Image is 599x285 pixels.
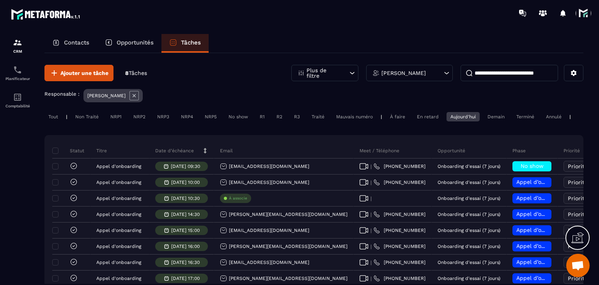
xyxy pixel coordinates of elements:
div: Mauvais numéro [332,112,377,121]
span: | [370,164,372,169]
span: | [370,276,372,281]
span: Priorité [568,211,588,217]
p: Plus de filtre [307,68,341,78]
span: Appel d’onboarding planifié [516,243,590,249]
img: logo [11,7,81,21]
span: No show [521,163,544,169]
p: Onboarding d'essai (7 jours) [438,228,500,233]
span: Appel d’onboarding planifié [516,195,590,201]
div: NRP5 [201,112,221,121]
span: Appel d’onboarding planifié [516,275,590,281]
div: R1 [256,112,269,121]
p: Comptabilité [2,104,33,108]
p: Appel d'onboarding [96,164,141,169]
p: Meet / Téléphone [360,148,399,154]
p: [DATE] 16:00 [171,244,200,249]
p: [DATE] 17:00 [171,276,200,281]
a: Contacts [44,34,97,53]
a: Tâches [161,34,209,53]
p: Responsable : [44,91,80,97]
p: Opportunités [117,39,154,46]
div: No show [225,112,252,121]
p: [DATE] 14:30 [171,212,200,217]
p: [PERSON_NAME] [381,70,426,76]
span: Appel d’onboarding planifié [516,259,590,265]
p: Onboarding d'essai (7 jours) [438,196,500,201]
p: Appel d'onboarding [96,228,141,233]
p: | [381,114,382,119]
p: | [569,114,571,119]
p: Onboarding d'essai (7 jours) [438,180,500,185]
p: Appel d'onboarding [96,212,141,217]
p: [DATE] 10:30 [171,196,200,201]
span: | [370,244,372,249]
img: scheduler [13,65,22,75]
p: Appel d'onboarding [96,276,141,281]
p: Tâches [181,39,201,46]
span: Priorité [568,275,588,281]
p: Appel d'onboarding [96,260,141,265]
p: Onboarding d'essai (7 jours) [438,212,500,217]
p: Appel d'onboarding [96,244,141,249]
a: formationformationCRM [2,32,33,59]
p: Phase [512,148,526,154]
a: Opportunités [97,34,161,53]
p: 8 [125,69,147,77]
a: [PHONE_NUMBER] [374,227,425,233]
span: Priorité [568,195,588,201]
div: Aujourd'hui [447,112,480,121]
div: R2 [273,112,286,121]
a: [PHONE_NUMBER] [374,243,425,249]
div: Non Traité [71,112,103,121]
span: Priorité [568,163,588,169]
p: Email [220,148,233,154]
span: Ajouter une tâche [60,69,108,77]
img: accountant [13,93,22,102]
span: | [370,228,372,233]
p: Appel d'onboarding [96,180,141,185]
a: accountantaccountantComptabilité [2,87,33,114]
p: Onboarding d'essai (7 jours) [438,164,500,169]
p: Priorité [564,148,580,154]
div: R3 [290,112,304,121]
a: [PHONE_NUMBER] [374,275,425,281]
p: Onboarding d'essai (7 jours) [438,260,500,265]
button: Ajouter une tâche [44,65,113,81]
p: Opportunité [438,148,465,154]
span: Appel d’onboarding planifié [516,227,590,233]
div: NRP4 [177,112,197,121]
span: Priorité [568,179,588,185]
p: À associe [229,196,247,201]
p: [DATE] 09:30 [171,164,200,169]
span: Appel d’onboarding planifié [516,211,590,217]
p: CRM [2,49,33,53]
div: NRP3 [153,112,173,121]
div: NRP1 [106,112,126,121]
div: Annulé [542,112,565,121]
p: | [66,114,67,119]
a: [PHONE_NUMBER] [374,259,425,265]
span: | [370,180,372,185]
p: Statut [54,148,84,154]
p: [DATE] 10:00 [171,180,200,185]
p: Contacts [64,39,89,46]
div: Tout [44,112,62,121]
div: Terminé [512,112,538,121]
div: NRP2 [129,112,149,121]
p: Onboarding d'essai (7 jours) [438,276,500,281]
span: | [370,212,372,217]
a: [PHONE_NUMBER] [374,163,425,169]
div: En retard [413,112,443,121]
a: [PHONE_NUMBER] [374,211,425,217]
p: [DATE] 16:30 [171,260,200,265]
p: [PERSON_NAME] [87,93,126,98]
span: | [370,260,372,265]
a: [PHONE_NUMBER] [374,179,425,185]
span: | [370,196,372,201]
p: Titre [96,148,107,154]
img: formation [13,38,22,47]
div: Ouvrir le chat [566,254,590,277]
div: À faire [386,112,409,121]
span: Tâches [129,70,147,76]
p: Planificateur [2,77,33,81]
